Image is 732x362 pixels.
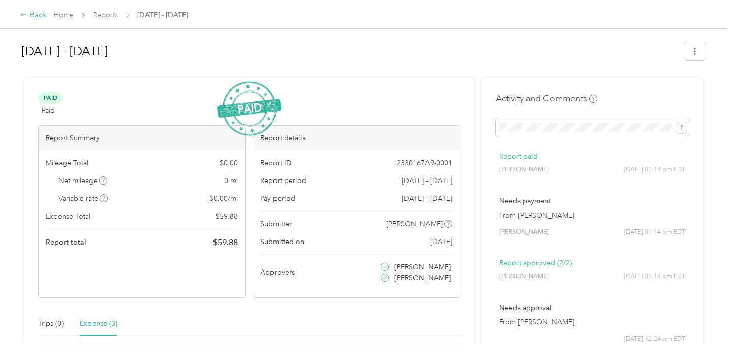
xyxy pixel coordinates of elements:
span: 2330167A9-0001 [396,158,452,168]
span: [PERSON_NAME] [499,165,549,174]
span: [PERSON_NAME] [394,262,451,273]
span: Report total [46,237,86,248]
span: Report ID [260,158,292,168]
span: 0 mi [224,175,238,186]
span: Paid [42,105,55,116]
div: Report details [253,126,460,150]
span: Approvers [260,267,295,278]
a: Reports [93,11,118,19]
span: [PERSON_NAME] [386,219,443,229]
div: Report Summary [39,126,245,150]
div: Trips (0) [38,318,64,329]
span: $ 59.88 [213,236,238,249]
span: Submitted on [260,236,304,247]
h1: Sep 8 - 21, 2025 [21,39,677,64]
span: [DATE] - [DATE] [137,10,188,20]
span: [PERSON_NAME] [499,272,549,281]
span: Pay period [260,193,295,204]
img: PaidStamp [217,81,281,136]
span: Submitter [260,219,292,229]
div: Expense (3) [80,318,117,329]
span: [DATE] 12:24 pm EDT [624,335,685,344]
p: Report paid [499,151,685,162]
span: [DATE] - [DATE] [402,193,452,204]
p: Needs approval [499,303,685,313]
span: [PERSON_NAME] [499,228,549,237]
span: $ 0.00 [220,158,238,168]
p: From [PERSON_NAME] [499,210,685,221]
span: $ 0.00 / mi [209,193,238,204]
p: From [PERSON_NAME] [499,317,685,327]
span: [PERSON_NAME] [394,273,451,283]
span: $ 59.88 [216,211,238,222]
span: [DATE] [430,236,452,247]
div: Back [20,9,47,21]
span: [DATE] - [DATE] [402,175,452,186]
span: Expense Total [46,211,90,222]
span: [DATE] 01:14 pm EDT [624,272,685,281]
span: Paid [38,92,63,104]
span: Mileage Total [46,158,88,168]
iframe: Everlance-gr Chat Button Frame [675,305,732,362]
p: Report approved (2/2) [499,258,685,268]
span: [DATE] 01:14 pm EDT [624,228,685,237]
span: [DATE] 02:14 pm EDT [624,165,685,174]
span: Net mileage [58,175,108,186]
span: Report period [260,175,307,186]
p: Needs payment [499,196,685,206]
span: Variable rate [58,193,108,204]
a: Home [54,11,74,19]
h4: Activity and Comments [496,92,597,105]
